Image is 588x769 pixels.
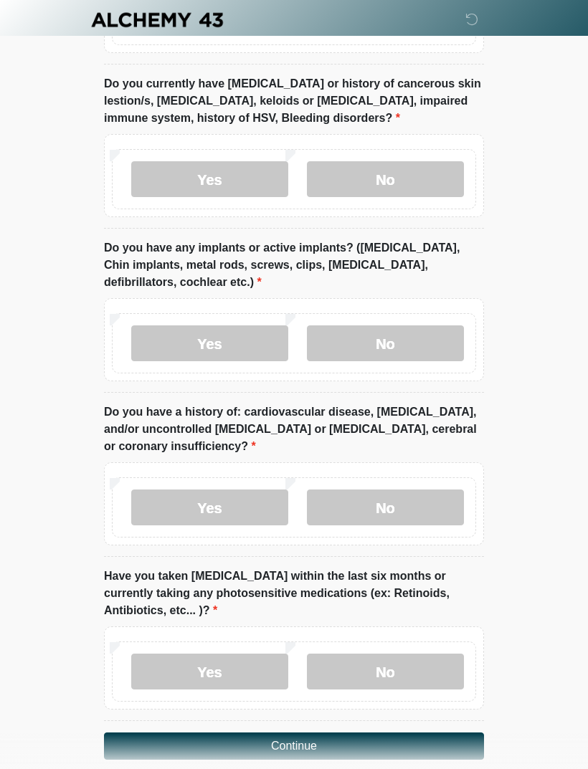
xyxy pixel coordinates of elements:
[307,489,464,525] label: No
[90,11,224,29] img: Alchemy 43 Logo
[131,161,288,197] label: Yes
[307,654,464,689] label: No
[104,732,484,760] button: Continue
[104,568,484,619] label: Have you taken [MEDICAL_DATA] within the last six months or currently taking any photosensitive m...
[307,325,464,361] label: No
[104,75,484,127] label: Do you currently have [MEDICAL_DATA] or history of cancerous skin lestion/s, [MEDICAL_DATA], kelo...
[131,325,288,361] label: Yes
[307,161,464,197] label: No
[104,403,484,455] label: Do you have a history of: cardiovascular disease, [MEDICAL_DATA], and/or uncontrolled [MEDICAL_DA...
[131,489,288,525] label: Yes
[104,239,484,291] label: Do you have any implants or active implants? ([MEDICAL_DATA], Chin implants, metal rods, screws, ...
[131,654,288,689] label: Yes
